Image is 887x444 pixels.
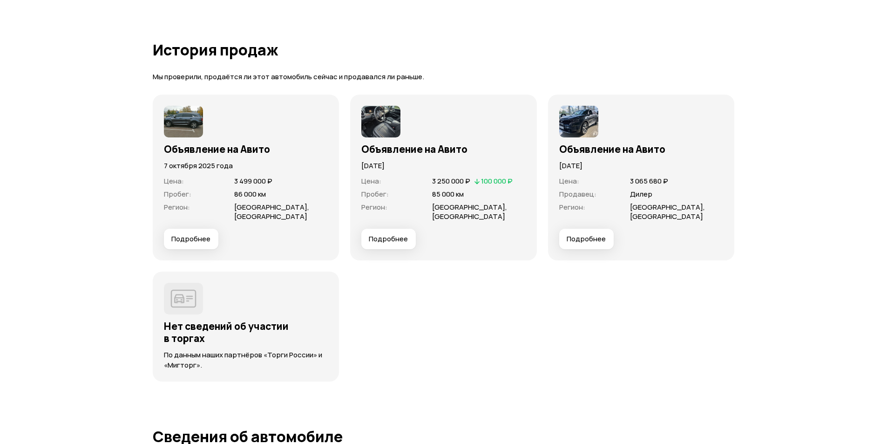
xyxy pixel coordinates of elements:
[481,176,513,186] span: 100 000 ₽
[559,229,614,249] button: Подробнее
[164,161,328,171] p: 7 октября 2025 года
[164,229,218,249] button: Подробнее
[164,176,184,186] span: Цена :
[567,234,606,244] span: Подробнее
[153,41,735,58] h1: История продаж
[234,176,272,186] span: 3 499 000 ₽
[432,202,507,221] span: [GEOGRAPHIC_DATA], [GEOGRAPHIC_DATA]
[559,161,724,171] p: [DATE]
[361,143,526,155] h3: Объявление на Авито
[361,189,389,199] span: Пробег :
[630,176,668,186] span: 3 065 680 ₽
[164,320,328,344] h3: Нет сведений об участии в торгах
[164,143,328,155] h3: Объявление на Авито
[432,189,464,199] span: 85 000 км
[559,202,585,212] span: Регион :
[153,72,735,82] p: Мы проверили, продаётся ли этот автомобиль сейчас и продавался ли раньше.
[369,234,408,244] span: Подробнее
[164,350,328,370] p: По данным наших партнёров «Торги России» и «Мигторг».
[630,202,705,221] span: [GEOGRAPHIC_DATA], [GEOGRAPHIC_DATA]
[234,189,266,199] span: 86 000 км
[630,189,652,199] span: Дилер
[171,234,210,244] span: Подробнее
[164,202,190,212] span: Регион :
[234,202,309,221] span: [GEOGRAPHIC_DATA], [GEOGRAPHIC_DATA]
[164,189,191,199] span: Пробег :
[361,229,416,249] button: Подробнее
[432,176,470,186] span: 3 250 000 ₽
[361,176,381,186] span: Цена :
[559,176,579,186] span: Цена :
[559,143,724,155] h3: Объявление на Авито
[361,161,526,171] p: [DATE]
[559,189,596,199] span: Продавец :
[361,202,387,212] span: Регион :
